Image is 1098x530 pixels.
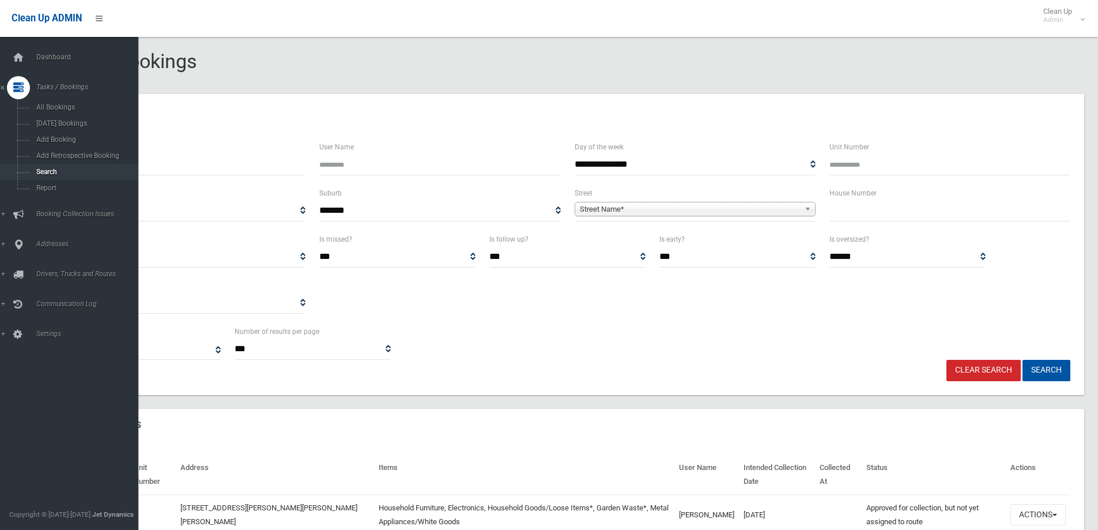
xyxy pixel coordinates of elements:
[862,455,1006,495] th: Status
[33,103,137,111] span: All Bookings
[33,330,147,338] span: Settings
[319,233,352,246] label: Is missed?
[946,360,1021,381] a: Clear Search
[33,168,137,176] span: Search
[92,510,134,518] strong: Jet Dynamics
[575,187,593,200] label: Street
[235,325,319,338] label: Number of results per page
[33,300,147,308] span: Communication Log
[33,270,147,278] span: Drivers, Trucks and Routes
[1037,7,1084,24] span: Clean Up
[33,210,147,218] span: Booking Collection Issues
[575,141,624,153] label: Day of the week
[374,455,674,495] th: Items
[9,510,90,518] span: Copyright © [DATE]-[DATE]
[33,53,147,61] span: Dashboard
[33,152,137,160] span: Add Retrospective Booking
[33,240,147,248] span: Addresses
[1022,360,1070,381] button: Search
[815,455,862,495] th: Collected At
[739,455,816,495] th: Intended Collection Date
[829,233,869,246] label: Is oversized?
[659,233,685,246] label: Is early?
[674,455,739,495] th: User Name
[33,119,137,127] span: [DATE] Bookings
[489,233,529,246] label: Is follow up?
[129,455,176,495] th: Unit Number
[33,184,137,192] span: Report
[1010,504,1066,525] button: Actions
[829,141,869,153] label: Unit Number
[176,455,374,495] th: Address
[33,83,147,91] span: Tasks / Bookings
[580,202,800,216] span: Street Name*
[1006,455,1070,495] th: Actions
[319,187,342,200] label: Suburb
[319,141,354,153] label: User Name
[12,13,82,24] span: Clean Up ADMIN
[33,136,137,144] span: Add Booking
[1043,16,1072,24] small: Admin
[180,503,357,526] a: [STREET_ADDRESS][PERSON_NAME][PERSON_NAME][PERSON_NAME]
[829,187,877,200] label: House Number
